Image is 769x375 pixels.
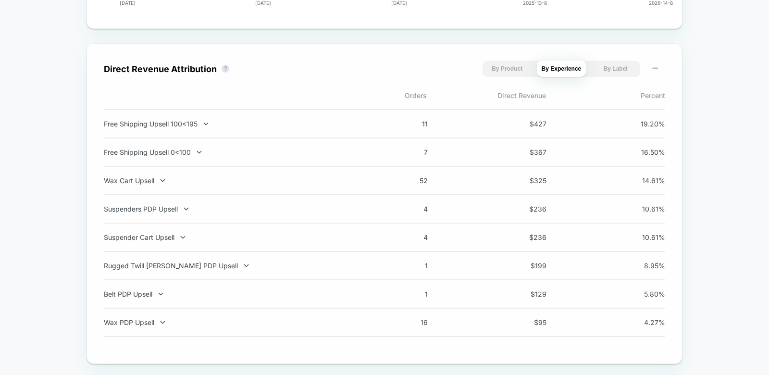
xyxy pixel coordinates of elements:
button: ? [222,65,229,73]
span: Direct Revenue [427,91,546,100]
div: Wax PDP Upsell [104,318,357,326]
div: Rugged Twill [PERSON_NAME] PDP Upsell [104,262,357,270]
div: Wax Cart Upsell [104,176,357,185]
span: 4.27 % [622,318,665,326]
span: 4 [384,233,428,241]
span: 7 [384,148,428,156]
span: $ 95 [503,318,546,326]
span: 16 [384,318,428,326]
button: By Experience [537,61,586,77]
div: Free Shipping Upsell 0<100 [104,148,357,156]
span: $ 199 [503,262,546,270]
span: $ 129 [503,290,546,298]
span: 1 [384,262,428,270]
div: Direct Revenue Attribution [104,64,217,74]
span: Percent [546,91,665,100]
span: 14.61 % [622,176,665,185]
span: $ 236 [503,205,546,213]
span: 4 [384,205,428,213]
div: Free Shipping Upsell 100<195 [104,120,357,128]
span: $ 325 [503,176,546,185]
span: 1 [384,290,428,298]
button: By Product [483,61,532,77]
span: 16.50 % [622,148,665,156]
span: $ 236 [503,233,546,241]
span: $ 427 [503,120,546,128]
span: 19.20 % [622,120,665,128]
span: $ 367 [503,148,546,156]
div: Belt PDP Upsell [104,290,357,298]
span: 10.61 % [622,233,665,241]
div: Suspender Cart Upsell [104,233,357,241]
button: By Label [591,61,640,77]
span: 10.61 % [622,205,665,213]
span: Orders [308,91,427,100]
span: 11 [384,120,428,128]
span: 52 [384,176,428,185]
div: Suspenders PDP Upsell [104,205,357,213]
span: 5.80 % [622,290,665,298]
span: 8.95 % [622,262,665,270]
